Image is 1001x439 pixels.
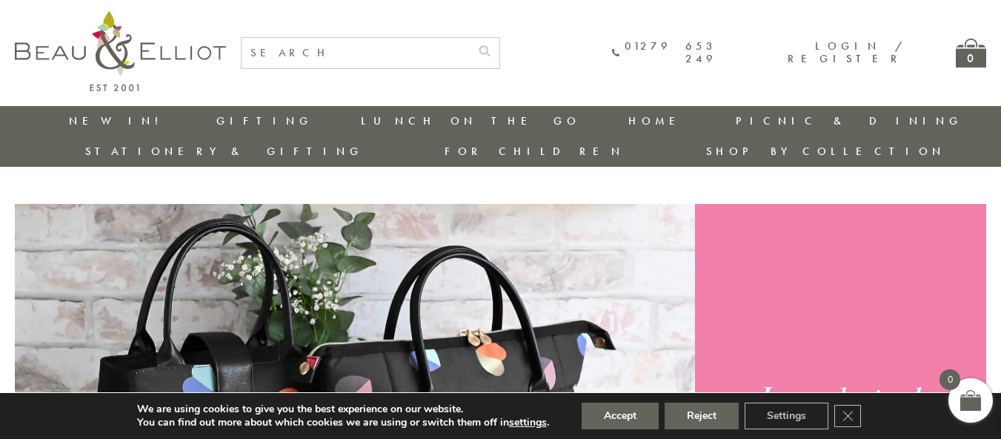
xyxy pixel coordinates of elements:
[706,144,945,159] a: Shop by collection
[361,113,580,128] a: Lunch On The Go
[940,369,960,390] span: 0
[216,113,313,128] a: Gifting
[834,405,861,427] button: Close GDPR Cookie Banner
[242,38,470,68] input: SEARCH
[137,416,549,429] p: You can find out more about which cookies we are using or switch them off in .
[956,39,986,67] a: 0
[612,40,716,66] a: 01279 653 249
[509,416,547,429] button: settings
[69,113,168,128] a: New in!
[788,39,904,66] a: Login / Register
[15,11,226,91] img: logo
[445,144,625,159] a: For Children
[85,144,363,159] a: Stationery & Gifting
[137,403,549,416] p: We are using cookies to give you the best experience on our website.
[582,403,659,429] button: Accept
[745,403,828,429] button: Settings
[736,113,962,128] a: Picnic & Dining
[628,113,688,128] a: Home
[665,403,739,429] button: Reject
